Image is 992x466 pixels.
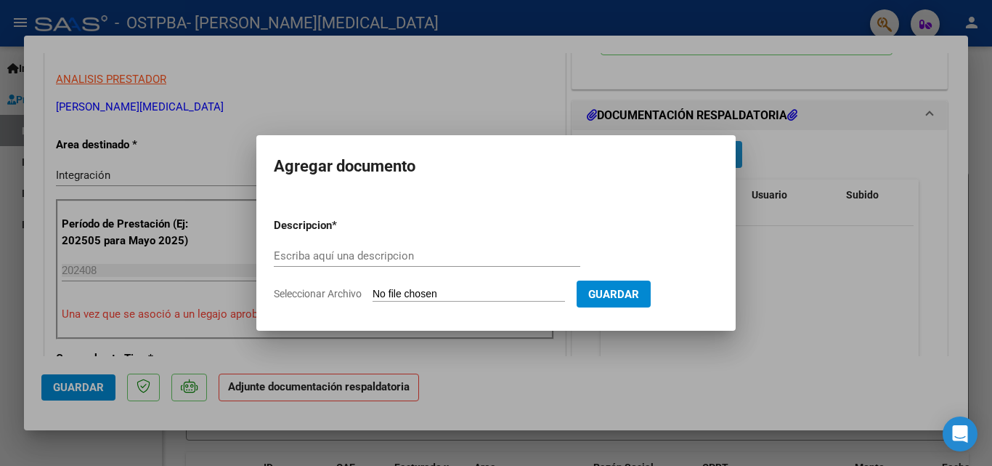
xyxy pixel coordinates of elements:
span: Seleccionar Archivo [274,288,362,300]
span: Guardar [588,288,639,301]
p: Descripcion [274,217,407,234]
div: Open Intercom Messenger [943,417,977,451]
button: Guardar [577,281,651,308]
h2: Agregar documento [274,153,718,180]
